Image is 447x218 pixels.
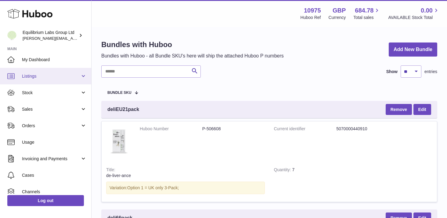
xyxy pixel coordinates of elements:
span: AVAILABLE Stock Total [388,15,440,20]
div: Huboo Ref [301,15,321,20]
span: 0.00 [421,6,433,15]
span: My Dashboard [22,57,87,63]
span: Usage [22,139,87,145]
div: de-liver-ance [106,173,265,179]
span: Bundle SKU [107,91,132,95]
div: Currency [329,15,346,20]
a: 0.00 AVAILABLE Stock Total [388,6,440,20]
a: Add New Bundle [389,42,437,57]
dd: 5070000440910 [336,126,399,132]
a: Log out [7,195,84,206]
label: Show [386,69,398,75]
h1: Bundles with Huboo [101,40,284,50]
strong: 10975 [304,6,321,15]
div: Equilibrium Labs Group Ltd [23,30,78,41]
span: Stock [22,90,80,96]
td: 7 [269,162,330,202]
a: Edit [413,104,431,115]
span: deliEU21pack [107,106,139,113]
div: Variation: [106,182,265,194]
img: de-liver-ance [106,126,131,156]
span: 684.78 [355,6,373,15]
strong: Title [106,167,115,174]
a: 684.78 Total sales [353,6,380,20]
img: h.woodrow@theliverclinic.com [7,31,16,40]
span: Total sales [353,15,380,20]
span: entries [424,69,437,75]
span: Sales [22,106,80,112]
span: Orders [22,123,80,129]
strong: Quantity [274,167,292,174]
span: Listings [22,73,80,79]
span: [PERSON_NAME][EMAIL_ADDRESS][DOMAIN_NAME] [23,36,122,41]
dt: Huboo Number [140,126,202,132]
dd: P-506608 [202,126,265,132]
span: Option 1 = UK only 3-Pack; [127,185,179,190]
span: Cases [22,172,87,178]
p: Bundles with Huboo - all Bundle SKU's here will ship the attached Huboo P numbers [101,53,284,59]
dt: Current identifier [274,126,337,132]
button: Remove [386,104,412,115]
span: Channels [22,189,87,195]
strong: GBP [333,6,346,15]
span: Invoicing and Payments [22,156,80,162]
